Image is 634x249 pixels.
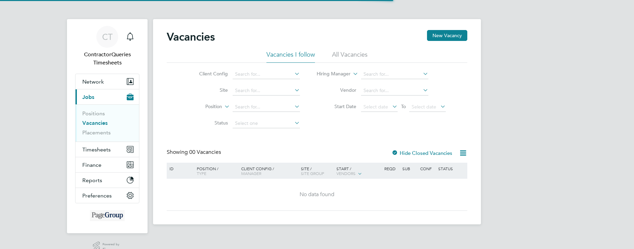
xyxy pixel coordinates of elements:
input: Search for... [233,102,300,112]
div: Conf [418,163,436,174]
h2: Vacancies [167,30,215,44]
label: Position [183,103,222,110]
span: Vendors [336,171,356,176]
span: Preferences [82,192,112,199]
div: Reqd [383,163,400,174]
span: Select date [363,104,388,110]
a: Positions [82,110,105,117]
a: Go to home page [75,210,139,221]
span: To [399,102,408,111]
label: Hiring Manager [311,71,350,77]
button: Jobs [75,89,139,104]
label: Vendor [317,87,356,93]
div: Start / [335,163,383,180]
a: Placements [82,129,111,136]
li: Vacancies I follow [266,50,315,63]
span: Select date [412,104,436,110]
span: Manager [241,171,261,176]
label: Site [189,87,228,93]
div: ID [168,163,192,174]
div: Status [437,163,466,174]
input: Search for... [361,86,428,96]
input: Search for... [233,70,300,79]
button: Network [75,74,139,89]
div: Showing [167,149,222,156]
button: New Vacancy [427,30,467,41]
span: CT [102,32,113,41]
li: All Vacancies [332,50,368,63]
label: Start Date [317,103,356,109]
span: Reports [82,177,102,184]
input: Search for... [233,86,300,96]
span: Timesheets [82,146,111,153]
span: Powered by [102,241,122,247]
button: Reports [75,173,139,188]
div: No data found [168,191,466,198]
span: Jobs [82,94,94,100]
input: Select one [233,119,300,128]
button: Timesheets [75,142,139,157]
div: Position / [192,163,239,179]
label: Hide Closed Vacancies [391,150,452,156]
button: Preferences [75,188,139,203]
span: Network [82,78,104,85]
nav: Main navigation [67,19,148,233]
div: Site / [299,163,335,179]
label: Status [189,120,228,126]
button: Finance [75,157,139,172]
span: 00 Vacancies [189,149,221,156]
input: Search for... [361,70,428,79]
a: CTContractorQueries Timesheets [75,26,139,67]
label: Client Config [189,71,228,77]
span: Finance [82,162,101,168]
div: Client Config / [239,163,299,179]
span: Type [197,171,206,176]
img: michaelpageint-logo-retina.png [90,210,125,221]
span: ContractorQueries Timesheets [75,50,139,67]
div: Jobs [75,104,139,142]
span: Site Group [301,171,324,176]
a: Vacancies [82,120,108,126]
div: Sub [401,163,418,174]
